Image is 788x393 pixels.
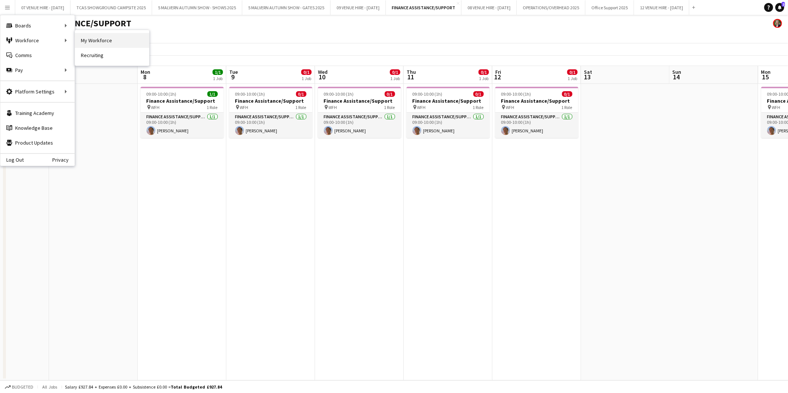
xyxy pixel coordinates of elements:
[228,73,238,81] span: 9
[12,384,33,390] span: Budgeted
[0,84,75,99] div: Platform Settings
[567,69,578,75] span: 0/1
[413,91,443,97] span: 09:00-10:00 (1h)
[152,0,242,15] button: 5 MALVERN AUTUMN SHOW - SHOWS 2025
[0,106,75,120] a: Training Academy
[41,384,59,390] span: All jobs
[0,33,75,48] div: Workforce
[229,98,312,104] h3: Finance Assistance/Support
[782,2,785,7] span: 2
[324,91,354,97] span: 09:00-10:00 (1h)
[75,33,149,48] a: My Workforce
[407,113,490,138] app-card-role: Finance Assistance/Support1/109:00-10:00 (1h)[PERSON_NAME]
[207,91,218,97] span: 1/1
[70,0,152,15] button: TCAS SHOWGROUND CAMPSITE 2025
[0,48,75,63] a: Comms
[242,0,331,15] button: 5 MALVERN AUTUMN SHOW - GATES 2025
[386,0,462,15] button: FINANCE ASSISTANCE/SUPPORT
[407,69,416,75] span: Thu
[673,69,682,75] span: Sun
[318,113,401,138] app-card-role: Finance Assistance/Support1/109:00-10:00 (1h)[PERSON_NAME]
[407,87,490,138] app-job-card: 09:00-10:00 (1h)0/1Finance Assistance/Support WFH1 RoleFinance Assistance/Support1/109:00-10:00 (...
[407,98,490,104] h3: Finance Assistance/Support
[0,18,75,33] div: Boards
[406,73,416,81] span: 11
[562,91,572,97] span: 0/1
[473,105,484,110] span: 1 Role
[139,73,150,81] span: 8
[384,105,395,110] span: 1 Role
[517,0,585,15] button: OPERATIONS/OVERHEAD 2025
[495,113,578,138] app-card-role: Finance Assistance/Support1/109:00-10:00 (1h)[PERSON_NAME]
[585,0,634,15] button: Office Support 2025
[479,76,489,81] div: 1 Job
[0,135,75,150] a: Product Updates
[501,91,531,97] span: 09:00-10:00 (1h)
[65,384,222,390] div: Salary £927.84 + Expenses £0.00 + Subsistence £0.00 =
[634,0,689,15] button: 12 VENUE HIRE - [DATE]
[229,69,238,75] span: Tue
[75,48,149,63] a: Recruiting
[568,76,577,81] div: 1 Job
[229,113,312,138] app-card-role: Finance Assistance/Support1/109:00-10:00 (1h)[PERSON_NAME]
[773,19,782,28] app-user-avatar: Emily Jauncey
[417,105,426,110] span: WFH
[772,105,781,110] span: WFH
[207,105,218,110] span: 1 Role
[141,87,224,138] app-job-card: 09:00-10:00 (1h)1/1Finance Assistance/Support WFH1 RoleFinance Assistance/Support1/109:00-10:00 (...
[318,87,401,138] app-job-card: 09:00-10:00 (1h)0/1Finance Assistance/Support WFH1 RoleFinance Assistance/Support1/109:00-10:00 (...
[479,69,489,75] span: 0/1
[151,105,160,110] span: WFH
[229,87,312,138] app-job-card: 09:00-10:00 (1h)0/1Finance Assistance/Support WFH1 RoleFinance Assistance/Support1/109:00-10:00 (...
[583,73,592,81] span: 13
[761,69,771,75] span: Mon
[147,91,177,97] span: 09:00-10:00 (1h)
[760,73,771,81] span: 15
[0,63,75,77] div: Pay
[473,91,484,97] span: 0/1
[385,91,395,97] span: 0/1
[301,69,312,75] span: 0/1
[494,73,501,81] span: 12
[318,69,328,75] span: Wed
[213,76,223,81] div: 1 Job
[15,0,70,15] button: 07 VENUE HIRE - [DATE]
[296,105,306,110] span: 1 Role
[141,69,150,75] span: Mon
[171,384,222,390] span: Total Budgeted £927.84
[331,0,386,15] button: 09 VENUE HIRE - [DATE]
[495,69,501,75] span: Fri
[52,157,75,163] a: Privacy
[141,113,224,138] app-card-role: Finance Assistance/Support1/109:00-10:00 (1h)[PERSON_NAME]
[302,76,311,81] div: 1 Job
[235,91,265,97] span: 09:00-10:00 (1h)
[495,87,578,138] app-job-card: 09:00-10:00 (1h)0/1Finance Assistance/Support WFH1 RoleFinance Assistance/Support1/109:00-10:00 (...
[506,105,515,110] span: WFH
[329,105,337,110] span: WFH
[775,3,784,12] a: 2
[4,383,35,391] button: Budgeted
[141,98,224,104] h3: Finance Assistance/Support
[213,69,223,75] span: 1/1
[462,0,517,15] button: 08 VENUE HIRE - [DATE]
[240,105,249,110] span: WFH
[0,157,24,163] a: Log Out
[296,91,306,97] span: 0/1
[562,105,572,110] span: 1 Role
[0,120,75,135] a: Knowledge Base
[318,98,401,104] h3: Finance Assistance/Support
[584,69,592,75] span: Sat
[672,73,682,81] span: 14
[390,69,400,75] span: 0/1
[390,76,400,81] div: 1 Job
[317,73,328,81] span: 10
[495,98,578,104] h3: Finance Assistance/Support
